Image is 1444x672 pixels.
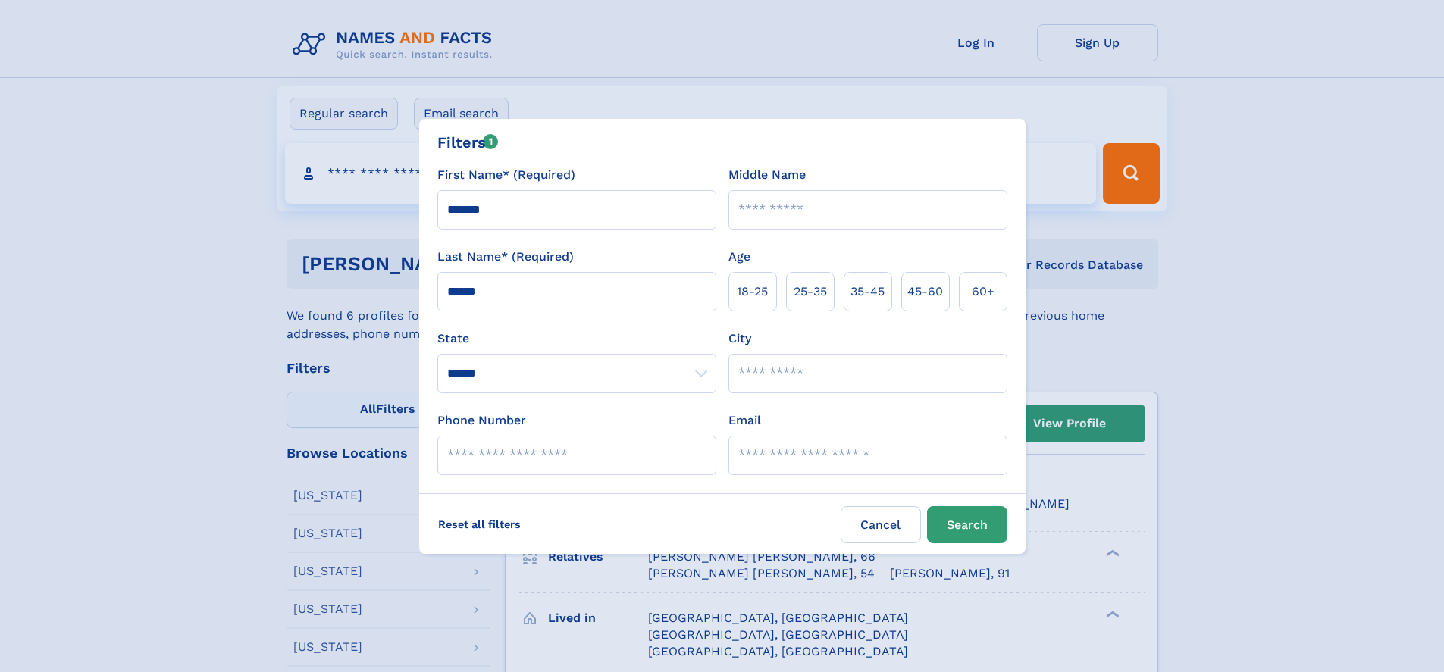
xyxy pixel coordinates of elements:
[737,283,768,301] span: 18‑25
[927,506,1007,543] button: Search
[428,506,531,542] label: Reset all filters
[728,166,806,184] label: Middle Name
[728,411,761,430] label: Email
[850,283,885,301] span: 35‑45
[437,330,716,348] label: State
[437,166,575,184] label: First Name* (Required)
[437,248,574,266] label: Last Name* (Required)
[907,283,943,301] span: 45‑60
[437,131,499,154] div: Filters
[972,283,995,301] span: 60+
[728,330,751,348] label: City
[728,248,750,266] label: Age
[437,411,526,430] label: Phone Number
[841,506,921,543] label: Cancel
[794,283,827,301] span: 25‑35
